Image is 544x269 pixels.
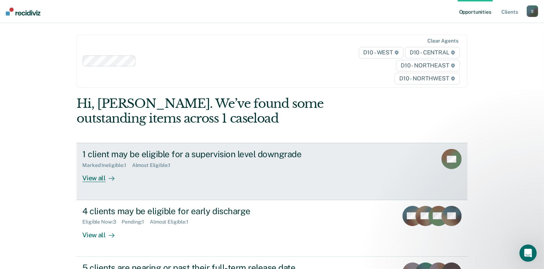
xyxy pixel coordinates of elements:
iframe: Intercom live chat [519,244,537,262]
div: View all [82,168,123,182]
div: Pending : 1 [122,219,150,225]
a: 1 client may be eligible for a supervision level downgradeMarked Ineligible:1Almost Eligible:1Vie... [77,143,467,200]
a: 4 clients may be eligible for early dischargeEligible Now:3Pending:1Almost Eligible:1View all [77,200,467,257]
span: D10 - NORTHEAST [396,60,460,71]
div: Marked Ineligible : 1 [82,162,132,168]
button: E [527,5,538,17]
div: 4 clients may be eligible for early discharge [82,206,336,216]
span: D10 - NORTHWEST [395,73,460,84]
div: View all [82,225,123,239]
span: D10 - WEST [359,47,404,58]
div: Clear agents [427,38,458,44]
img: Recidiviz [6,8,40,16]
span: D10 - CENTRAL [405,47,460,58]
div: Eligible Now : 3 [82,219,122,225]
div: Almost Eligible : 1 [132,162,177,168]
div: Almost Eligible : 1 [150,219,194,225]
div: Hi, [PERSON_NAME]. We’ve found some outstanding items across 1 caseload [77,96,389,126]
div: 1 client may be eligible for a supervision level downgrade [82,149,336,159]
